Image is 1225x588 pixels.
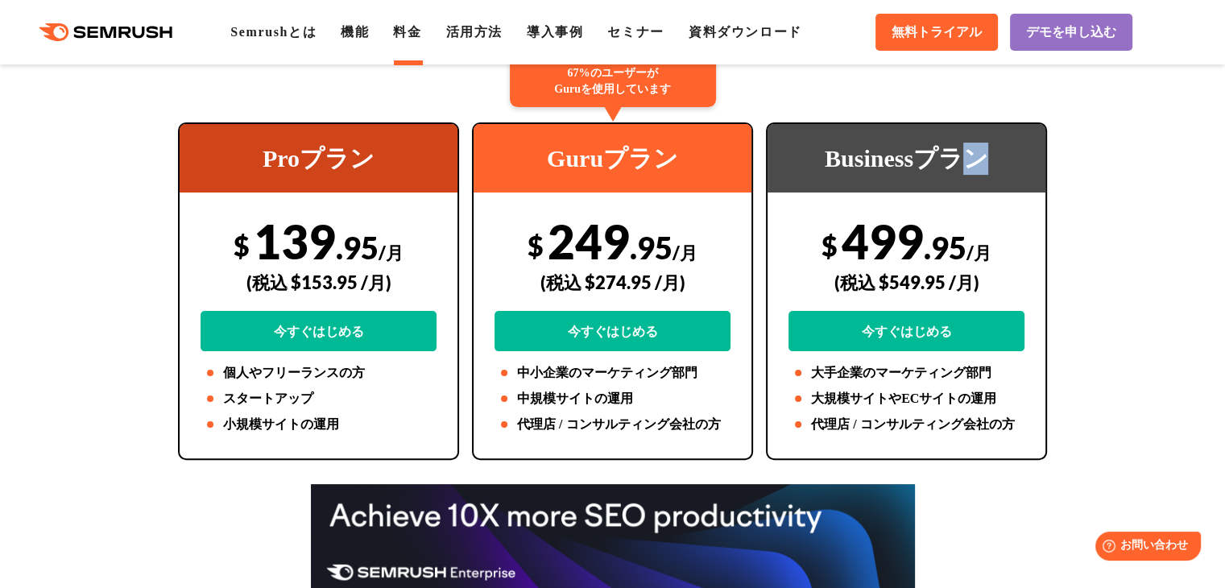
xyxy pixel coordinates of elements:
div: 499 [788,213,1024,351]
li: 小規模サイトの運用 [201,415,437,434]
div: Proプラン [180,124,457,193]
span: $ [234,229,250,262]
li: 大規模サイトやECサイトの運用 [788,389,1024,408]
span: /月 [379,242,404,263]
a: 活用方法 [446,25,503,39]
li: 代理店 / コンサルティング会社の方 [495,415,730,434]
a: 資料ダウンロード [689,25,802,39]
a: デモを申し込む [1010,14,1132,51]
span: .95 [336,229,379,266]
span: .95 [924,229,966,266]
a: 導入事例 [527,25,583,39]
span: /月 [673,242,697,263]
li: 大手企業のマーケティング部門 [788,363,1024,383]
a: 今すぐはじめる [788,311,1024,351]
span: $ [528,229,544,262]
div: Guruプラン [474,124,751,193]
div: (税込 $549.95 /月) [788,254,1024,311]
span: デモを申し込む [1026,24,1116,41]
a: 今すぐはじめる [201,311,437,351]
a: 今すぐはじめる [495,311,730,351]
div: Businessプラン [768,124,1045,193]
a: 機能 [341,25,369,39]
a: Semrushとは [230,25,317,39]
a: 無料トライアル [875,14,998,51]
div: (税込 $274.95 /月) [495,254,730,311]
a: セミナー [607,25,664,39]
li: 中小企業のマーケティング部門 [495,363,730,383]
a: 料金 [393,25,421,39]
li: 個人やフリーランスの方 [201,363,437,383]
span: .95 [630,229,673,266]
span: $ [821,229,838,262]
iframe: Help widget launcher [1082,525,1207,570]
li: 代理店 / コンサルティング会社の方 [788,415,1024,434]
div: 67%のユーザーが Guruを使用しています [510,56,716,107]
li: 中規模サイトの運用 [495,389,730,408]
div: (税込 $153.95 /月) [201,254,437,311]
span: 無料トライアル [892,24,982,41]
div: 139 [201,213,437,351]
span: /月 [966,242,991,263]
li: スタートアップ [201,389,437,408]
div: 249 [495,213,730,351]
